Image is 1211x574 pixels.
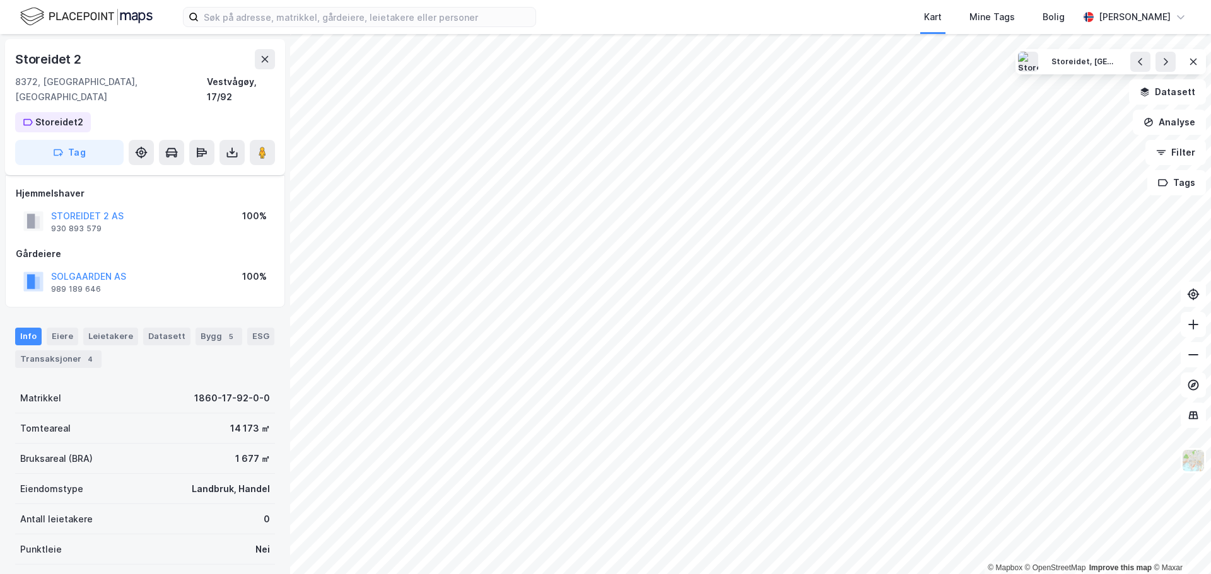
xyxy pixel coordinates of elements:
div: 989 189 646 [51,284,101,294]
button: Datasett [1129,79,1206,105]
div: Datasett [143,328,190,345]
button: Tags [1147,170,1206,195]
div: 4 [84,353,97,365]
a: Improve this map [1089,563,1152,572]
div: Punktleie [20,542,62,557]
button: Analyse [1133,110,1206,135]
div: 5 [225,330,237,343]
iframe: Chat Widget [1148,514,1211,574]
div: 14 173 ㎡ [230,421,270,436]
div: Info [15,328,42,345]
div: Hjemmelshaver [16,186,274,201]
div: Nei [255,542,270,557]
div: Storeidet 2 [15,49,84,69]
div: Landbruk, Handel [192,481,270,497]
div: Kontrollprogram for chat [1148,514,1211,574]
div: 8372, [GEOGRAPHIC_DATA], [GEOGRAPHIC_DATA] [15,74,207,105]
button: Filter [1145,140,1206,165]
div: Vestvågøy, 17/92 [207,74,275,105]
img: Z [1181,449,1205,473]
img: logo.f888ab2527a4732fd821a326f86c7f29.svg [20,6,153,28]
button: Storeidet, [GEOGRAPHIC_DATA] [1043,52,1123,72]
div: Antall leietakere [20,512,93,527]
div: Gårdeiere [16,246,274,261]
div: 100% [242,269,267,284]
div: Storeidet, [GEOGRAPHIC_DATA] [1051,57,1114,67]
button: Tag [15,140,124,165]
div: Storeidet2 [35,115,83,130]
div: Bygg [196,328,242,345]
div: Leietakere [83,328,138,345]
div: Eiendomstype [20,481,83,497]
a: OpenStreetMap [1025,563,1086,572]
div: Kart [924,9,942,25]
a: Mapbox [988,563,1022,572]
input: Søk på adresse, matrikkel, gårdeiere, leietakere eller personer [199,8,535,26]
div: Bolig [1043,9,1065,25]
div: 1 677 ㎡ [235,451,270,466]
div: Bruksareal (BRA) [20,451,93,466]
div: Eiere [47,328,78,345]
div: 1860-17-92-0-0 [194,391,270,406]
div: ESG [247,328,274,345]
div: Matrikkel [20,391,61,406]
div: 0 [264,512,270,527]
img: Storeidet, Leknes [1018,52,1038,72]
div: [PERSON_NAME] [1099,9,1171,25]
div: 930 893 579 [51,224,102,234]
div: 100% [242,209,267,224]
div: Transaksjoner [15,350,102,368]
div: Mine Tags [969,9,1015,25]
div: Tomteareal [20,421,71,436]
